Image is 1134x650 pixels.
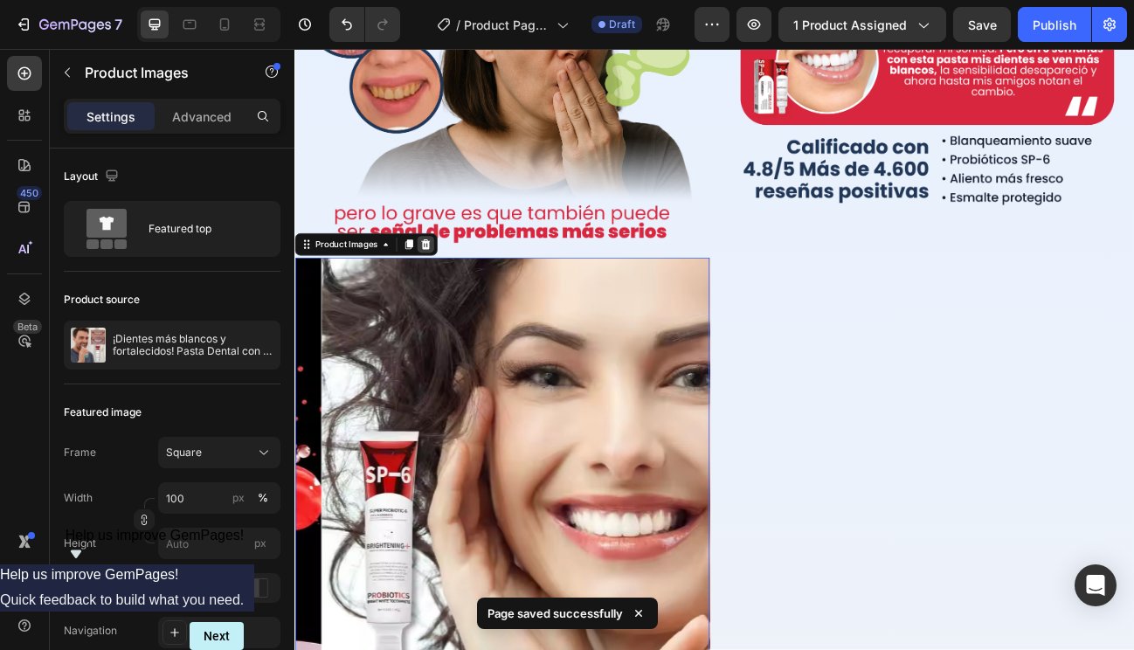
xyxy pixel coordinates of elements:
[456,16,460,34] span: /
[13,320,42,334] div: Beta
[252,487,273,508] button: px
[793,16,907,34] span: 1 product assigned
[778,7,946,42] button: 1 product assigned
[17,186,42,200] div: 450
[85,62,233,83] p: Product Images
[464,16,550,34] span: Product Page - [DATE] 19:10:46
[228,487,249,508] button: %
[64,165,122,189] div: Layout
[1075,564,1117,606] div: Open Intercom Messenger
[86,107,135,126] p: Settings
[158,482,280,514] input: px%
[66,528,245,564] button: Show survey - Help us improve GemPages!
[66,528,245,543] span: Help us improve GemPages!
[7,7,130,42] button: 7
[113,333,273,357] p: ¡Dientes más blancos y fortalecidos! Pasta Dental con Probióticos SP-6 PureSmile™
[258,490,268,506] div: %
[968,17,997,32] span: Save
[114,14,122,35] p: 7
[64,490,93,506] label: Width
[254,536,266,550] span: px
[953,7,1011,42] button: Save
[232,490,245,506] div: px
[64,405,142,420] div: Featured image
[1018,7,1091,42] button: Publish
[1033,16,1076,34] div: Publish
[487,605,623,622] p: Page saved successfully
[329,7,400,42] div: Undo/Redo
[172,107,232,126] p: Advanced
[166,445,202,460] span: Square
[64,292,140,308] div: Product source
[158,437,280,468] button: Square
[22,237,107,252] div: Product Images
[149,209,255,249] div: Featured top
[64,445,96,460] label: Frame
[71,328,106,363] img: product feature img
[294,49,1134,650] iframe: Design area
[609,17,635,32] span: Draft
